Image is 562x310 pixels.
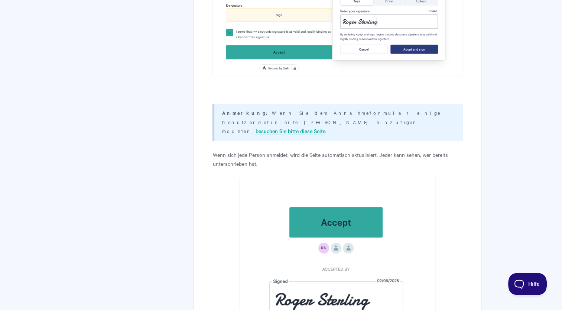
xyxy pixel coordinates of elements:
[255,127,325,135] a: besuchen Sie bitte diese Seite
[222,109,272,116] strong: Anmerkung:
[222,108,453,135] p: Wenn Sie dem Annahmeformular einige benutzerdefinierte [PERSON_NAME] hinzufügen möchten, .
[212,150,462,168] p: Wenn sich jede Person anmeldet, wird die Seite automatisch aktualisiert. Jeder kann sehen, wer be...
[508,273,547,295] iframe: Toggle Customer Support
